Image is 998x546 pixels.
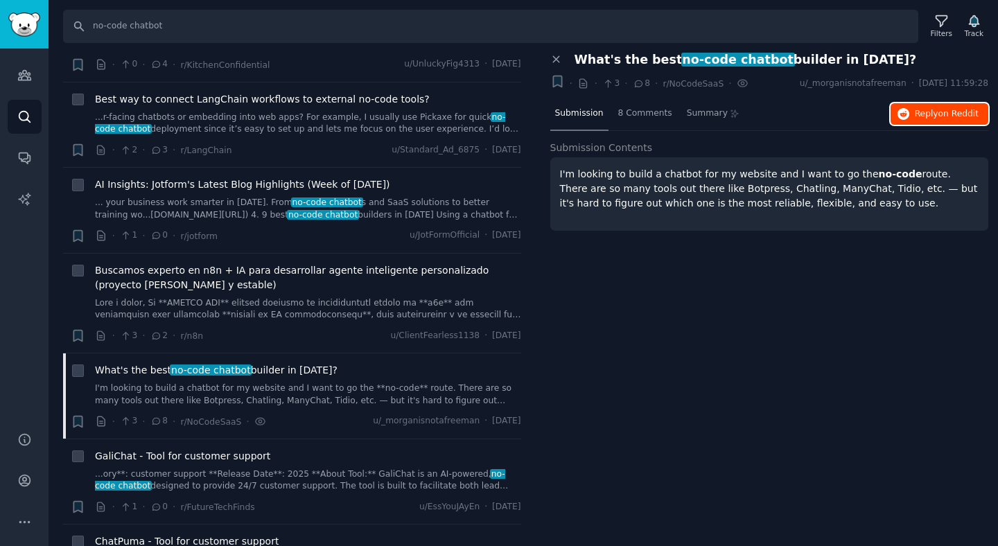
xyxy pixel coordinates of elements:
a: ...r-facing chatbots or embedding into web apps? For example, I usually use Pickaxe for quickno-c... [95,112,521,136]
span: r/jotform [180,231,217,241]
span: · [112,229,115,243]
span: · [911,78,914,90]
span: · [173,414,175,429]
span: on Reddit [938,109,979,118]
span: u/Standard_Ad_6875 [392,144,480,157]
span: · [112,143,115,157]
span: Reply [915,108,979,121]
span: u/JotFormOfficial [410,229,480,242]
span: · [484,501,487,513]
span: 1 [120,229,137,242]
span: · [728,76,731,91]
span: · [173,229,175,243]
a: AI Insights: Jotform's Latest Blog Highlights (Week of [DATE]) [95,177,390,192]
button: Replyon Reddit [891,103,988,125]
span: · [173,143,175,157]
span: no-code chatbot [291,197,363,207]
span: [DATE] [492,415,520,428]
span: u/UnluckyFig4313 [404,58,480,71]
span: Submission [555,107,604,120]
span: · [484,58,487,71]
span: 3 [150,144,168,157]
div: Filters [931,28,952,38]
span: 3 [120,330,137,342]
span: · [112,58,115,72]
a: Buscamos experto en n8n + IA para desarrollar agente inteligente personalizado (proyecto [PERSON_... [95,263,521,292]
span: · [484,144,487,157]
span: r/FutureTechFinds [180,502,254,512]
span: · [655,76,658,91]
a: What's the bestno-code chatbotbuilder in [DATE]? [95,363,338,378]
input: Search Keyword [63,10,918,43]
div: Track [965,28,983,38]
span: Summary [687,107,728,120]
a: Lore i dolor, Si **AMETCO ADI** elitsed doeiusmo te incididuntutl etdolo ma **a6e** adm veniamqui... [95,297,521,322]
span: u/_morganisnotafreeman [800,78,907,90]
span: [DATE] [492,330,520,342]
span: · [142,500,145,514]
strong: no-code [879,168,922,179]
span: 3 [602,78,620,90]
span: no-code chatbot [170,364,252,376]
span: [DATE] [492,144,520,157]
span: u/_morganisnotafreeman [373,415,480,428]
span: · [112,328,115,343]
a: I'm looking to build a chatbot for my website and I want to go the **no-code** route. There are s... [95,382,521,407]
span: · [142,328,145,343]
span: no-code chatbot [681,53,795,67]
a: ...ory**: customer support **Release Date**: 2025 **About Tool:** GaliChat is an AI-powered,no-co... [95,468,521,493]
span: 1 [120,501,137,513]
span: Submission Contents [550,141,653,155]
span: 4 [150,58,168,71]
span: What's the best builder in [DATE]? [575,53,917,67]
span: · [112,414,115,429]
span: r/NoCodeSaaS [180,417,241,427]
span: 8 [633,78,650,90]
span: What's the best builder in [DATE]? [95,363,338,378]
span: r/NoCodeSaaS [663,79,724,89]
span: · [484,415,487,428]
span: · [484,330,487,342]
span: [DATE] [492,229,520,242]
a: Best way to connect LangChain workflows to external no-code tools? [95,92,430,107]
span: · [624,76,627,91]
span: u/EssYouJAyEn [419,501,480,513]
span: 8 Comments [618,107,672,120]
p: I'm looking to build a chatbot for my website and I want to go the route. There are so many tools... [560,167,979,211]
span: · [173,328,175,343]
a: GaliChat - Tool for customer support [95,449,270,464]
a: ... your business work smarter in [DATE]. Fromno-code chatbots and SaaS solutions to better train... [95,197,521,221]
span: [DATE] [492,58,520,71]
span: [DATE] [492,501,520,513]
span: · [594,76,597,91]
span: 0 [150,501,168,513]
span: no-code chatbot [287,210,359,220]
span: · [173,500,175,514]
span: · [173,58,175,72]
button: Track [960,12,988,41]
span: r/n8n [180,331,203,341]
span: · [484,229,487,242]
span: [DATE] 11:59:28 [919,78,988,90]
span: 8 [150,415,168,428]
img: GummySearch logo [8,12,40,37]
span: · [112,500,115,514]
span: 0 [120,58,137,71]
span: · [570,76,572,91]
span: u/ClientFearless1138 [390,330,480,342]
span: 3 [120,415,137,428]
span: · [142,58,145,72]
span: · [142,229,145,243]
span: · [142,143,145,157]
span: r/KitchenConfidential [180,60,270,70]
span: 2 [150,330,168,342]
span: · [142,414,145,429]
span: 0 [150,229,168,242]
span: r/LangChain [180,146,231,155]
span: · [246,414,249,429]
